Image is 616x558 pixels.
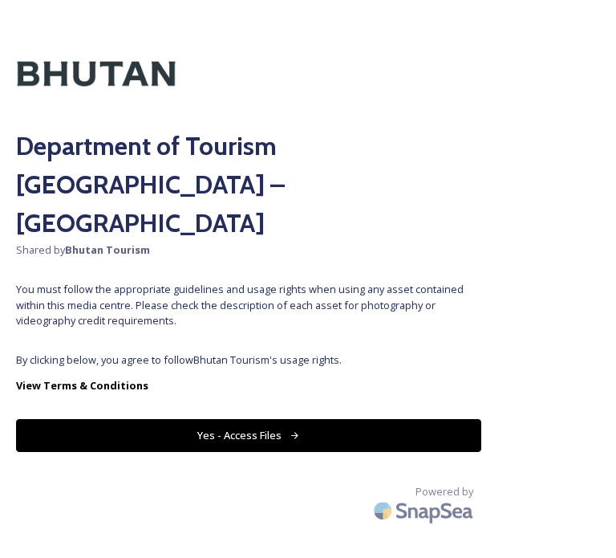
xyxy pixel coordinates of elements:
[16,419,481,452] button: Yes - Access Files
[16,376,481,395] a: View Terms & Conditions
[369,492,481,530] img: SnapSea Logo
[415,484,473,499] span: Powered by
[16,378,148,393] strong: View Terms & Conditions
[16,127,481,242] h2: Department of Tourism [GEOGRAPHIC_DATA] – [GEOGRAPHIC_DATA]
[16,352,481,368] span: By clicking below, you agree to follow Bhutan Tourism 's usage rights.
[65,242,150,257] strong: Bhutan Tourism
[16,29,176,120] img: Kingdom-of-Bhutan-Logo.png
[16,242,481,258] span: Shared by
[16,282,481,328] span: You must follow the appropriate guidelines and usage rights when using any asset contained within...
